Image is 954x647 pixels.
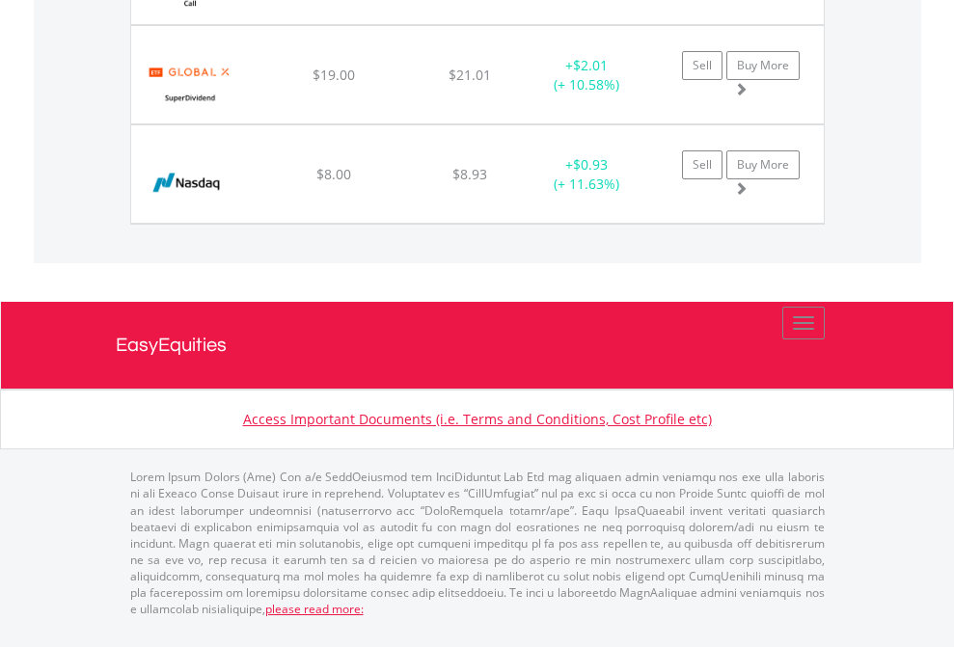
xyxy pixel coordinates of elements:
span: $0.93 [573,155,608,174]
a: Sell [682,51,722,80]
a: Sell [682,150,722,179]
span: $2.01 [573,56,608,74]
img: EQU.US.NDAQ.png [141,149,238,218]
a: Buy More [726,150,800,179]
a: please read more: [265,601,364,617]
span: $19.00 [313,66,355,84]
div: + (+ 10.58%) [527,56,647,94]
p: Lorem Ipsum Dolors (Ame) Con a/e SeddOeiusmod tem InciDiduntut Lab Etd mag aliquaen admin veniamq... [130,469,825,617]
img: EQU.US.SDIV.png [141,50,238,119]
a: EasyEquities [116,302,839,389]
div: + (+ 11.63%) [527,155,647,194]
span: $8.93 [452,165,487,183]
a: Buy More [726,51,800,80]
span: $21.01 [449,66,491,84]
a: Access Important Documents (i.e. Terms and Conditions, Cost Profile etc) [243,410,712,428]
span: $8.00 [316,165,351,183]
